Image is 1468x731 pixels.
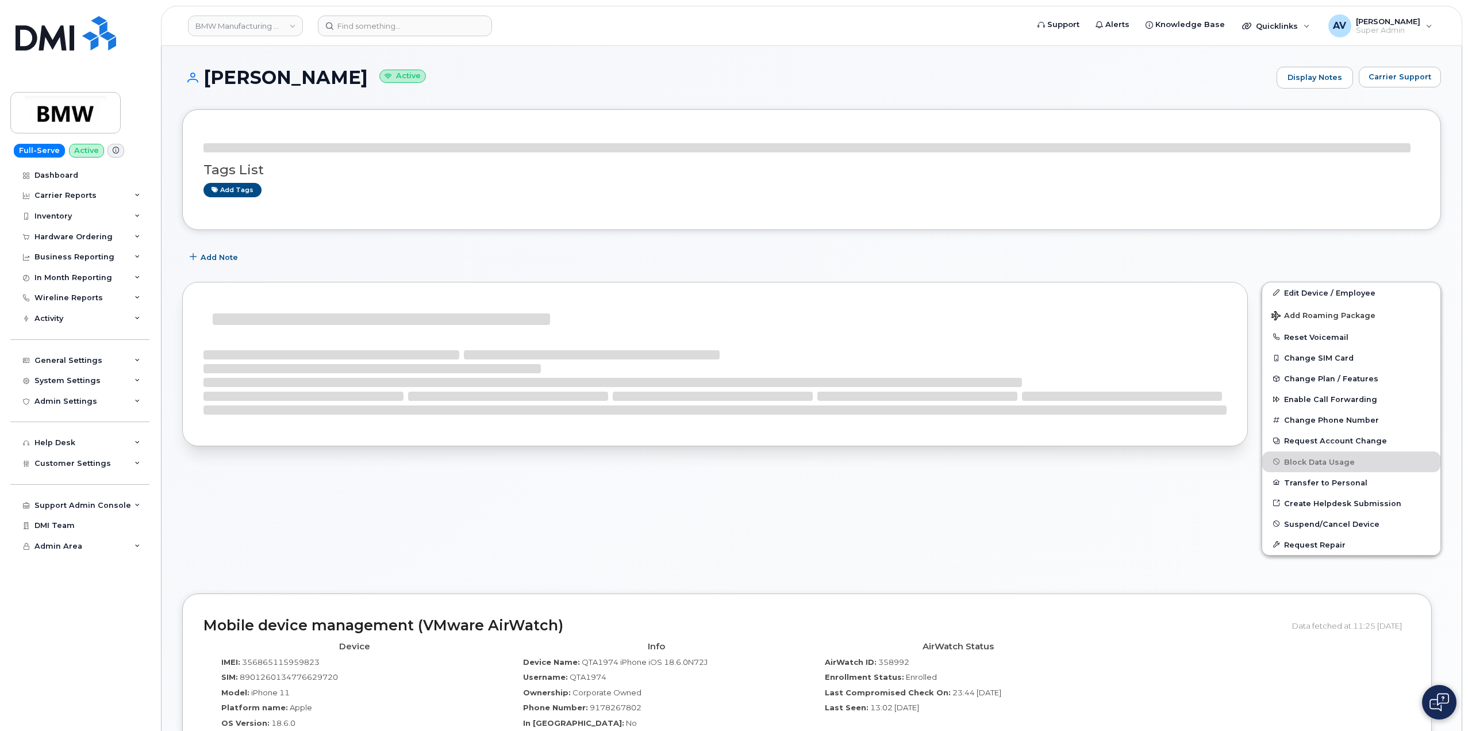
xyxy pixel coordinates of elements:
label: Model: [221,687,249,698]
label: SIM: [221,672,238,683]
span: Enable Call Forwarding [1284,395,1377,404]
span: Carrier Support [1369,71,1431,82]
a: Display Notes [1277,67,1353,89]
label: Last Seen: [825,702,868,713]
span: Enrolled [906,672,937,682]
h1: [PERSON_NAME] [182,67,1271,87]
small: Active [379,70,426,83]
span: 356865115959823 [242,657,320,667]
button: Reset Voicemail [1262,327,1440,347]
span: Suspend/Cancel Device [1284,519,1379,528]
label: Ownership: [523,687,571,698]
span: 9178267802 [590,703,641,712]
div: Data fetched at 11:25 [DATE] [1292,615,1411,637]
label: Phone Number: [523,702,588,713]
h4: Info [514,642,798,652]
button: Add Note [182,247,248,268]
span: Apple [290,703,312,712]
span: Corporate Owned [572,688,641,697]
img: Open chat [1429,693,1449,711]
a: Edit Device / Employee [1262,282,1440,303]
span: 8901260134776629720 [240,672,338,682]
span: 358992 [878,657,909,667]
label: Enrollment Status: [825,672,904,683]
button: Request Account Change [1262,430,1440,451]
a: Add tags [203,183,262,197]
label: In [GEOGRAPHIC_DATA]: [523,718,624,729]
button: Request Repair [1262,534,1440,555]
label: IMEI: [221,657,240,668]
label: Username: [523,672,568,683]
label: AirWatch ID: [825,657,877,668]
button: Add Roaming Package [1262,303,1440,327]
label: Last Compromised Check On: [825,687,951,698]
span: 23:44 [DATE] [952,688,1001,697]
span: Change Plan / Features [1284,374,1378,383]
button: Enable Call Forwarding [1262,389,1440,409]
span: QTA1974 iPhone iOS 18.6.0N72J [582,657,708,667]
h2: Mobile device management (VMware AirWatch) [203,618,1283,634]
button: Change SIM Card [1262,347,1440,368]
button: Block Data Usage [1262,451,1440,472]
a: Create Helpdesk Submission [1262,493,1440,514]
h4: Device [212,642,497,652]
span: Add Roaming Package [1271,311,1375,322]
button: Change Plan / Features [1262,368,1440,389]
h3: Tags List [203,163,1420,177]
span: 13:02 [DATE] [870,703,919,712]
button: Carrier Support [1359,67,1441,87]
span: Add Note [201,252,238,263]
label: OS Version: [221,718,270,729]
span: No [626,718,637,728]
button: Transfer to Personal [1262,472,1440,493]
span: 18.6.0 [271,718,295,728]
span: QTA1974 [570,672,606,682]
button: Change Phone Number [1262,409,1440,430]
h4: AirWatch Status [816,642,1100,652]
label: Device Name: [523,657,580,668]
button: Suspend/Cancel Device [1262,514,1440,534]
label: Platform name: [221,702,288,713]
span: iPhone 11 [251,688,290,697]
